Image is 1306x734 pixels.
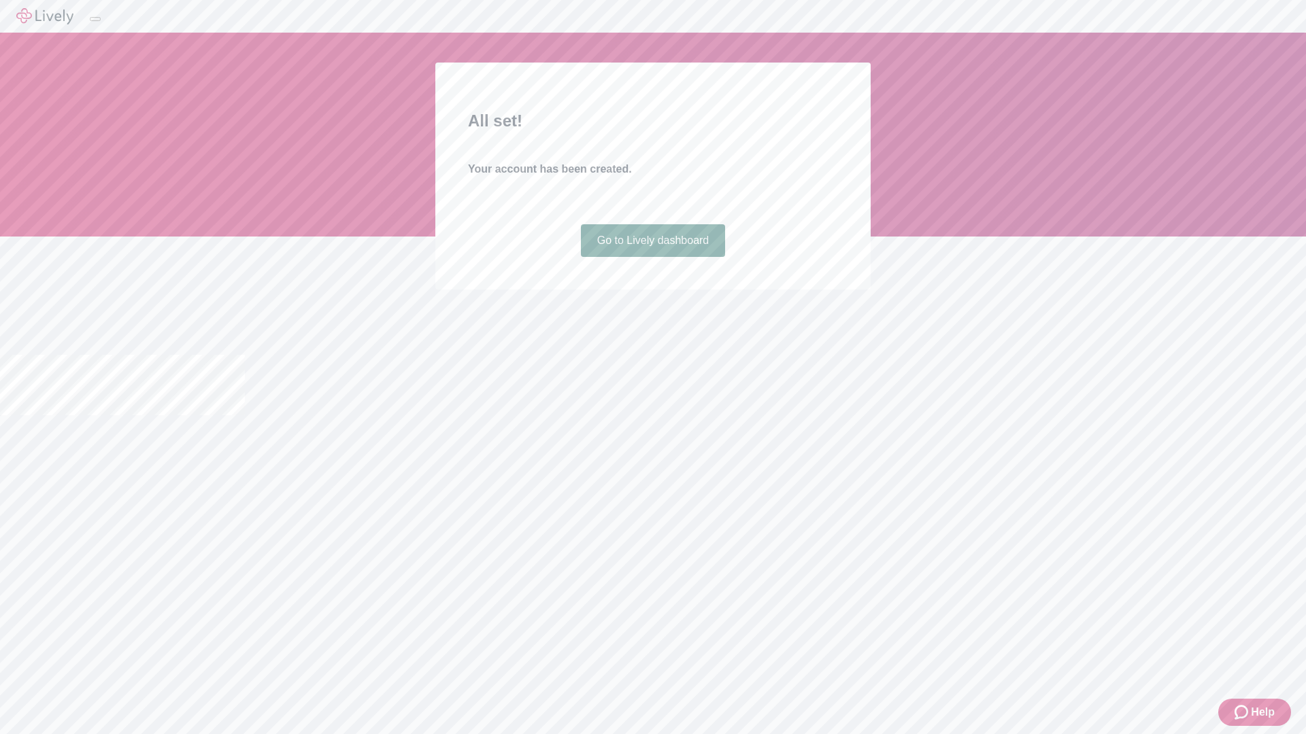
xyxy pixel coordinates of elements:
[581,224,726,257] a: Go to Lively dashboard
[1251,704,1275,720] span: Help
[468,161,838,177] h4: Your account has been created.
[1235,704,1251,720] svg: Zendesk support icon
[468,109,838,133] h2: All set!
[90,17,101,21] button: Log out
[16,8,73,24] img: Lively
[1218,699,1291,726] button: Zendesk support iconHelp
